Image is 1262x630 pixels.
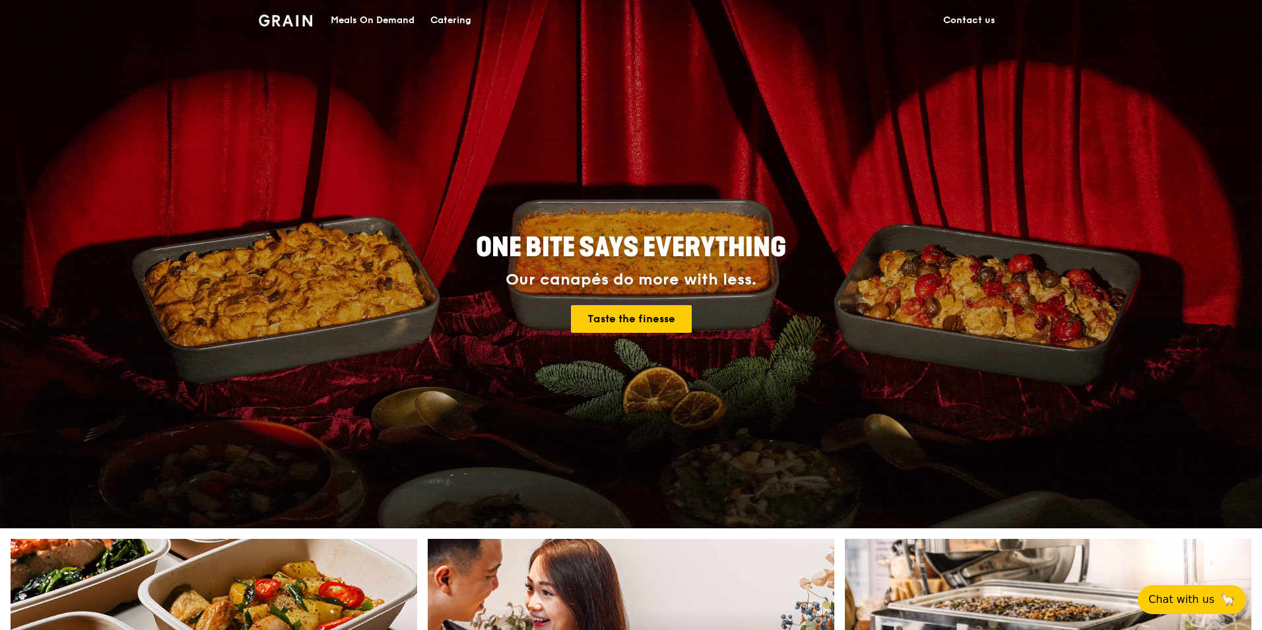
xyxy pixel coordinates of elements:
[430,1,471,40] div: Catering
[331,1,415,40] div: Meals On Demand
[476,232,786,263] span: ONE BITE SAYS EVERYTHING
[1220,592,1236,608] span: 🦙
[422,1,479,40] a: Catering
[393,271,869,289] div: Our canapés do more with less.
[1138,585,1246,614] button: Chat with us🦙
[935,1,1003,40] a: Contact us
[571,305,692,333] a: Taste the finesse
[259,15,312,26] img: Grain
[1148,592,1214,608] span: Chat with us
